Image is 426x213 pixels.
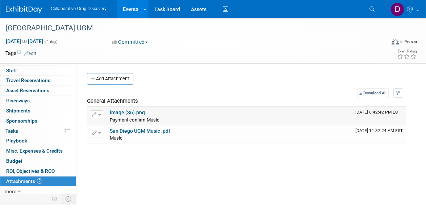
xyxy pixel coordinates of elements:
[355,110,400,115] span: Upload Timestamp
[110,117,159,123] span: Payment confirm Music
[24,51,36,56] a: Edit
[352,107,406,125] td: Upload Timestamp
[87,73,133,85] button: Add Attachment
[357,88,389,98] a: Download All
[0,106,76,116] a: Shipments
[6,6,42,13] img: ExhibitDay
[0,126,76,136] a: Tasks
[5,128,18,134] span: Tasks
[21,38,28,44] span: to
[6,108,30,114] span: Shipments
[390,3,404,16] img: Daniel Castro
[87,98,138,104] span: General Attachments
[400,39,417,44] div: In-Person
[397,50,417,53] div: Event Rating
[45,39,58,44] span: (1 day)
[6,98,30,103] span: Giveaways
[51,6,106,11] span: Collaborative Drug Discovery
[37,178,42,184] span: 2
[0,176,76,186] a: Attachments2
[6,77,50,83] span: Travel Reservations
[5,188,16,194] span: more
[6,88,49,93] span: Asset Reservations
[110,38,151,46] button: Committed
[110,135,122,141] span: Music
[0,146,76,156] a: Misc. Expenses & Credits
[392,39,399,44] img: Format-Inperson.png
[5,50,36,57] td: Tags
[6,138,27,144] span: Playbook
[6,178,42,184] span: Attachments
[3,22,377,35] div: [GEOGRAPHIC_DATA] UGM
[6,68,17,73] span: Staff
[355,128,403,133] span: Upload Timestamp
[61,194,76,204] td: Toggle Event Tabs
[49,194,61,204] td: Personalize Event Tab Strip
[0,136,76,146] a: Playbook
[0,66,76,76] a: Staff
[353,38,417,48] div: Event Format
[110,110,145,115] a: image (36).png
[6,148,63,154] span: Misc. Expenses & Credits
[0,187,76,196] a: more
[0,96,76,106] a: Giveaways
[110,128,170,134] a: San Diego UGM Music .pdf
[6,158,22,164] span: Budget
[0,166,76,176] a: ROI, Objectives & ROO
[6,118,37,124] span: Sponsorships
[352,125,406,144] td: Upload Timestamp
[0,86,76,95] a: Asset Reservations
[0,156,76,166] a: Budget
[6,168,55,174] span: ROI, Objectives & ROO
[0,76,76,85] a: Travel Reservations
[0,116,76,126] a: Sponsorships
[5,38,43,44] span: [DATE] [DATE]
